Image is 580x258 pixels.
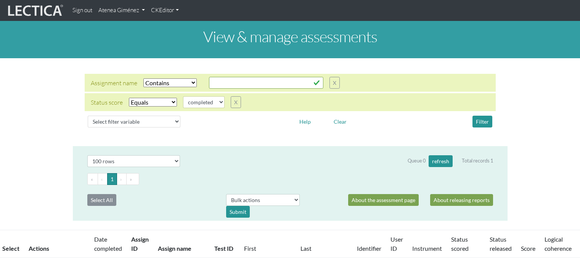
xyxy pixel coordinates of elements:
a: Status scored [451,236,469,252]
a: Logical coherence [545,236,572,252]
button: Filter [472,116,492,127]
a: Help [296,117,314,124]
button: Go to page 1 [107,173,117,185]
a: About releasing reports [430,194,493,206]
a: First [244,245,256,252]
a: Status released [490,236,512,252]
a: Instrument [412,245,442,252]
a: Atenea Giménez [95,3,148,18]
a: Date completed [94,236,122,252]
button: X [329,77,340,89]
ul: Pagination [87,173,493,185]
img: lecticalive [6,3,63,18]
a: Score [521,245,535,252]
button: Select All [87,194,116,206]
button: Help [296,116,314,127]
button: refresh [429,155,453,167]
a: Identifier [357,245,381,252]
div: Queue 0 Total records 1 [408,155,493,167]
a: Sign out [69,3,95,18]
button: X [231,96,241,108]
button: Clear [330,116,350,127]
a: Last [300,245,312,252]
div: Submit [226,206,250,218]
a: CKEditor [148,3,182,18]
a: User ID [390,236,403,252]
a: About the assessment page [348,194,419,206]
div: Status score [91,98,123,107]
div: Assignment name [91,78,137,88]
